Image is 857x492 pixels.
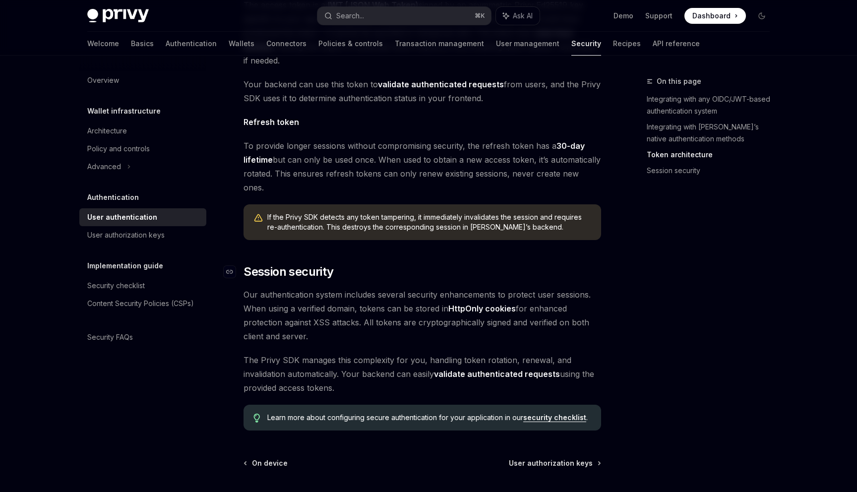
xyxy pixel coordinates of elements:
[267,413,591,423] span: Learn more about configuring secure authentication for your application in our .
[87,161,121,173] div: Advanced
[79,277,206,295] a: Security checklist
[244,139,601,194] span: To provide longer sessions without compromising security, the refresh token has a but can only be...
[613,32,641,56] a: Recipes
[79,71,206,89] a: Overview
[244,288,601,343] span: Our authentication system includes several security enhancements to protect user sessions. When u...
[87,143,150,155] div: Policy and controls
[267,212,591,232] span: If the Privy SDK detects any token tampering, it immediately invalidates the session and requires...
[224,264,244,280] a: Navigate to header
[87,280,145,292] div: Security checklist
[684,8,746,24] a: Dashboard
[653,32,700,56] a: API reference
[523,413,586,422] a: security checklist
[79,328,206,346] a: Security FAQs
[496,32,559,56] a: User management
[513,11,533,21] span: Ask AI
[79,295,206,312] a: Content Security Policies (CSPs)
[166,32,217,56] a: Authentication
[509,458,593,468] span: User authorization keys
[496,7,540,25] button: Ask AI
[647,119,778,147] a: Integrating with [PERSON_NAME]’s native authentication methods
[87,125,127,137] div: Architecture
[266,32,306,56] a: Connectors
[317,7,491,25] button: Search...⌘K
[244,353,601,395] span: The Privy SDK manages this complexity for you, handling token rotation, renewal, and invalidation...
[229,32,254,56] a: Wallets
[475,12,485,20] span: ⌘ K
[87,260,163,272] h5: Implementation guide
[378,79,504,90] a: validate authenticated requests
[87,32,119,56] a: Welcome
[647,163,778,179] a: Session security
[647,147,778,163] a: Token architecture
[79,122,206,140] a: Architecture
[253,213,263,223] svg: Warning
[613,11,633,21] a: Demo
[244,117,299,127] strong: Refresh token
[87,191,139,203] h5: Authentication
[131,32,154,56] a: Basics
[79,140,206,158] a: Policy and controls
[79,226,206,244] a: User authorization keys
[571,32,601,56] a: Security
[87,331,133,343] div: Security FAQs
[252,458,288,468] span: On device
[509,458,600,468] a: User authorization keys
[244,264,333,280] span: Session security
[448,304,516,313] strong: HttpOnly cookies
[647,91,778,119] a: Integrating with any OIDC/JWT-based authentication system
[87,229,165,241] div: User authorization keys
[79,208,206,226] a: User authentication
[657,75,701,87] span: On this page
[245,458,288,468] a: On device
[87,9,149,23] img: dark logo
[87,105,161,117] h5: Wallet infrastructure
[754,8,770,24] button: Toggle dark mode
[645,11,673,21] a: Support
[244,77,601,105] span: Your backend can use this token to from users, and the Privy SDK uses it to determine authenticat...
[318,32,383,56] a: Policies & controls
[87,74,119,86] div: Overview
[395,32,484,56] a: Transaction management
[692,11,731,21] span: Dashboard
[336,10,364,22] div: Search...
[87,211,157,223] div: User authentication
[434,369,560,379] a: validate authenticated requests
[253,414,260,423] svg: Tip
[87,298,194,309] div: Content Security Policies (CSPs)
